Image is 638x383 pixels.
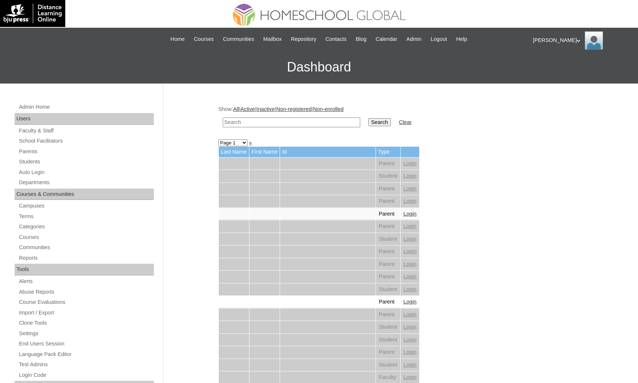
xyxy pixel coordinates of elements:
a: Campuses [18,201,154,210]
td: Student [376,233,400,245]
a: Login [404,312,417,317]
a: Settings [18,329,154,338]
td: Student [376,170,400,182]
td: Parent [376,183,400,195]
a: Inactive [256,106,275,112]
a: Alerts [18,277,154,286]
a: Login [404,186,417,191]
a: Communities [18,243,154,252]
a: Faculty & Staff [18,126,154,135]
td: Parent [376,220,400,233]
img: logo-white.png [4,4,62,23]
td: Student [376,321,400,333]
td: Parent [376,309,400,321]
a: Courses [190,35,218,43]
a: Departments [18,178,154,187]
a: Admin [403,35,425,43]
a: Auto Login [18,168,154,177]
a: Blog [352,35,370,43]
div: Show: | | | | [218,105,579,131]
div: [PERSON_NAME] [533,31,631,50]
a: End Users Session [18,339,154,348]
a: Login [404,274,417,279]
a: Clone Tools [18,318,154,328]
td: Student [376,283,400,296]
a: Terms [18,212,154,221]
a: Active [241,106,255,112]
td: First Name [249,147,280,157]
a: Login [404,286,417,292]
span: Calendar [376,35,397,43]
td: Parent [376,296,400,308]
a: Login [404,374,417,380]
a: Login [404,198,417,204]
a: Communities [219,35,258,43]
img: Ariane Ebuen [585,31,603,50]
span: Mailbox [263,35,282,43]
td: Parent [376,258,400,271]
span: Communities [223,35,254,43]
a: Login [404,337,417,343]
td: Parent [376,208,400,220]
div: Users [15,113,154,125]
a: Login [404,299,417,305]
a: Login [404,362,417,368]
td: Parent [376,158,400,170]
span: Home [171,35,185,43]
a: Courses [18,233,154,242]
span: Courses [194,35,214,43]
a: Login [404,261,417,267]
div: Courses & Communities [15,189,154,200]
a: Login [404,160,417,166]
a: Language Pack Editor [18,350,154,359]
span: Admin [406,35,422,43]
a: Admin Home [18,102,154,112]
a: Mailbox [260,35,285,43]
a: Login [404,211,417,217]
a: Login [404,324,417,330]
a: Contacts [322,35,350,43]
div: Tools [15,264,154,275]
a: Logout [427,35,451,43]
a: Login [404,223,417,229]
a: Login [404,349,417,355]
span: Contacts [326,35,347,43]
input: Search [223,117,360,127]
span: Help [456,35,467,43]
span: Repository [291,35,316,43]
a: All [233,106,239,112]
a: Login [404,248,417,254]
td: Parent [376,245,400,258]
td: Id [280,147,376,157]
a: Help [452,35,471,43]
td: Type [376,147,400,157]
a: Clear [399,119,412,125]
a: Test Admins [18,360,154,369]
a: School Facilitators [18,136,154,146]
h3: Dashboard [4,51,634,84]
a: Login [404,236,417,242]
a: Abuse Reports [18,287,154,297]
a: Home [167,35,188,43]
td: Student [376,334,400,346]
a: Import / Export [18,308,154,317]
input: Search [368,118,391,126]
a: Course Evaluations [18,298,154,307]
a: Students [18,157,154,166]
a: Parents [18,147,154,156]
a: Reports [18,254,154,263]
td: Parent [376,271,400,283]
a: Login [404,173,417,179]
a: Repository [287,35,320,43]
span: Blog [356,35,366,43]
a: Categories [18,222,154,231]
span: Logout [431,35,447,43]
a: Login Code [18,371,154,380]
a: Non-enrolled [313,106,343,112]
td: Last Name [219,147,249,157]
td: Parent [376,346,400,359]
a: » [249,140,252,146]
td: Parent [376,195,400,208]
a: Calendar [372,35,401,43]
a: Non-registered [276,106,312,112]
